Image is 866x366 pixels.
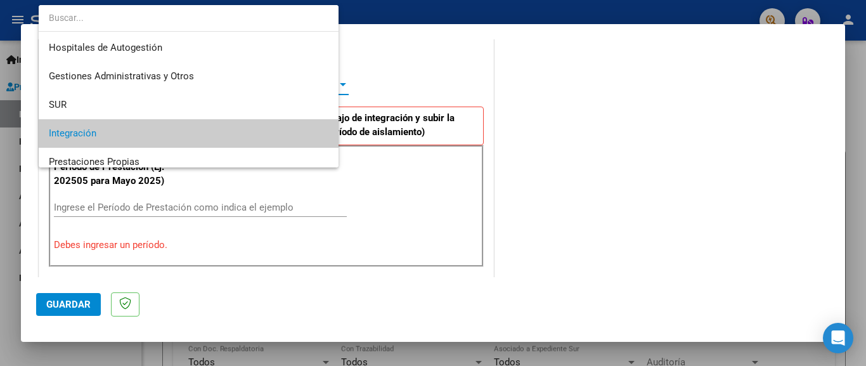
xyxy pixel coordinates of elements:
span: SUR [49,99,67,110]
span: Gestiones Administrativas y Otros [49,70,194,82]
span: Integración [49,127,96,139]
span: Prestaciones Propias [49,156,139,167]
span: Hospitales de Autogestión [49,42,162,53]
div: Open Intercom Messenger [823,323,853,353]
input: dropdown search [39,4,339,31]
